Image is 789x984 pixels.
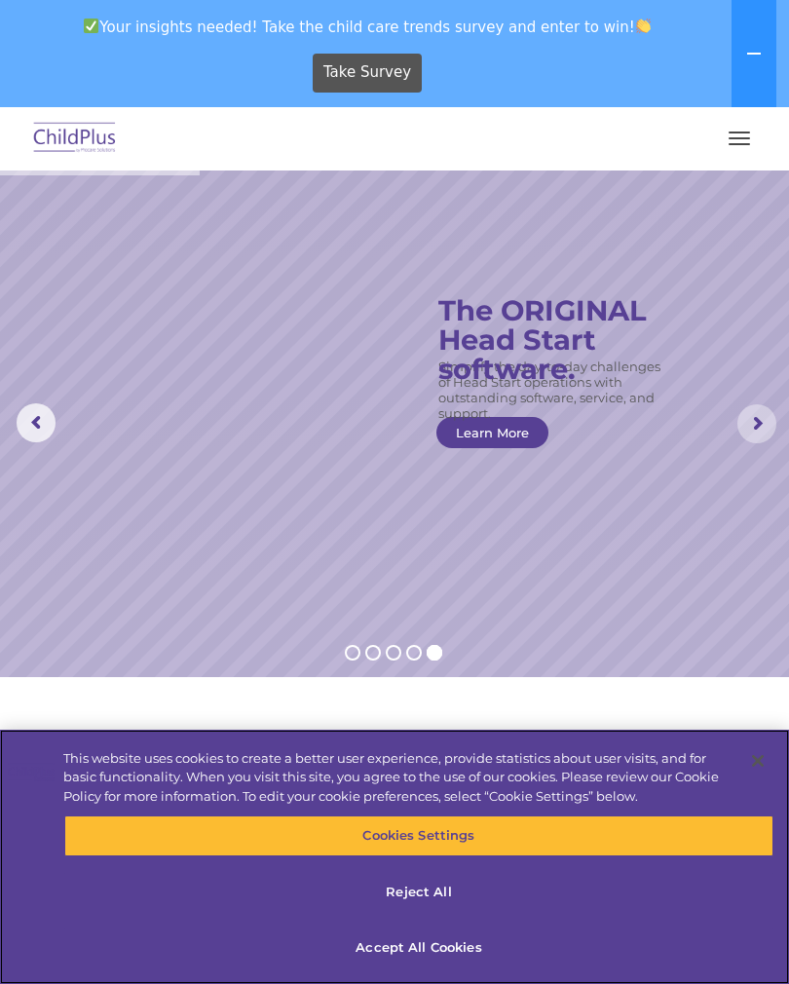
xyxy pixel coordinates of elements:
[64,927,773,968] button: Accept All Cookies
[438,296,684,384] rs-layer: The ORIGINAL Head Start software.
[736,739,779,782] button: Close
[63,749,734,807] div: This website uses cookies to create a better user experience, provide statistics about user visit...
[64,872,773,913] button: Reject All
[436,417,548,448] a: Learn More
[323,56,411,90] span: Take Survey
[636,19,651,33] img: 👏
[84,19,98,33] img: ✅
[438,359,669,421] rs-layer: Simplify the day-to-day challenges of Head Start operations with outstanding software, service, a...
[64,815,773,856] button: Cookies Settings
[29,116,121,162] img: ChildPlus by Procare Solutions
[313,54,423,93] a: Take Survey
[8,8,728,46] span: Your insights needed! Take the child care trends survey and enter to win!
